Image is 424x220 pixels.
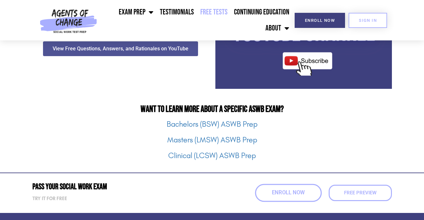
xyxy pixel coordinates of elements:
span: Enroll Now [272,190,305,196]
a: Clinical (LCSW) ASWB Prep [168,151,256,160]
h2: Pass Your Social Work Exam [32,183,209,191]
a: View Free Questions, Answers, and Rationales on YouTube [43,41,198,56]
strong: Try it for free [32,196,67,201]
a: Enroll Now [295,13,345,28]
h2: Want to Learn More About a Specific ASWB Exam? [32,105,392,114]
span: Enroll Now [305,18,335,22]
a: Masters (LMSW) ASWB Prep [167,135,257,144]
span: View Free Questions, Answers, and Rationales on YouTube [53,46,188,51]
a: About [262,20,292,36]
a: Exam Prep [116,4,157,20]
nav: Menu [100,4,292,36]
span: SIGN IN [359,18,377,22]
a: Free Tests [197,4,231,20]
a: Testimonials [157,4,197,20]
a: Continuing Education [231,4,292,20]
span: Free Preview [344,190,376,195]
a: SIGN IN [349,13,387,28]
a: Enroll Now [255,184,322,202]
a: Free Preview [329,185,392,201]
a: Bachelors (BSW) ASWB Prep [167,120,257,129]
